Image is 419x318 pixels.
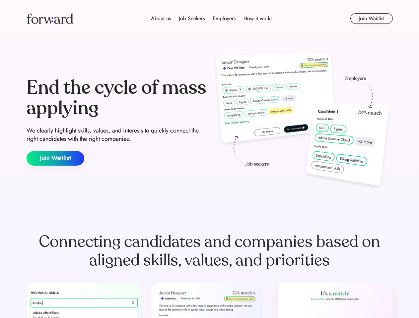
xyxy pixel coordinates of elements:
button: Join Waitlist [27,151,84,166]
div: About us [151,15,171,23]
button: Join Waitlist [350,13,393,24]
div: We clearly highlight skills, values, and interests to quickly connect the right candidates with t... [27,127,207,143]
div: How it works [244,15,272,23]
div: Employers [213,15,236,23]
div: End the cycle of mass applying [27,78,207,118]
img: hero-image.png [212,50,393,193]
div: Connecting candidates and companies based on aligned skills, values, and priorities [27,233,393,270]
div: Job Seekers [179,15,205,23]
img: Forward logo [27,13,73,24]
